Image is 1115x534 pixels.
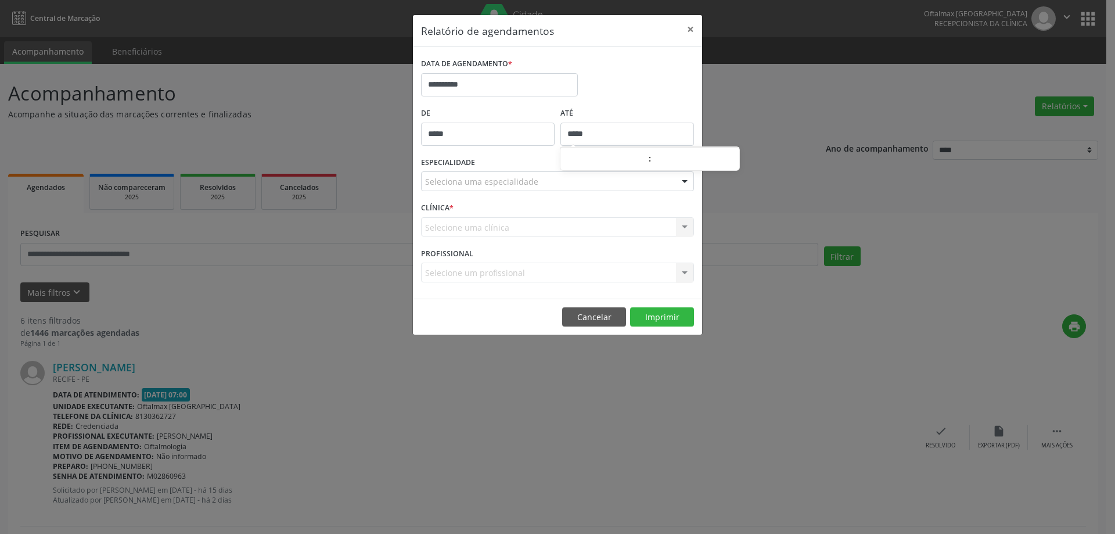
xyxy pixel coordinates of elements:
[679,15,702,44] button: Close
[421,154,475,172] label: ESPECIALIDADE
[421,55,512,73] label: DATA DE AGENDAMENTO
[630,307,694,327] button: Imprimir
[421,105,555,123] label: De
[560,105,694,123] label: ATÉ
[560,148,648,171] input: Hour
[652,148,739,171] input: Minute
[421,245,473,263] label: PROFISSIONAL
[562,307,626,327] button: Cancelar
[648,147,652,170] span: :
[421,199,454,217] label: CLÍNICA
[421,23,554,38] h5: Relatório de agendamentos
[425,175,538,188] span: Seleciona uma especialidade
